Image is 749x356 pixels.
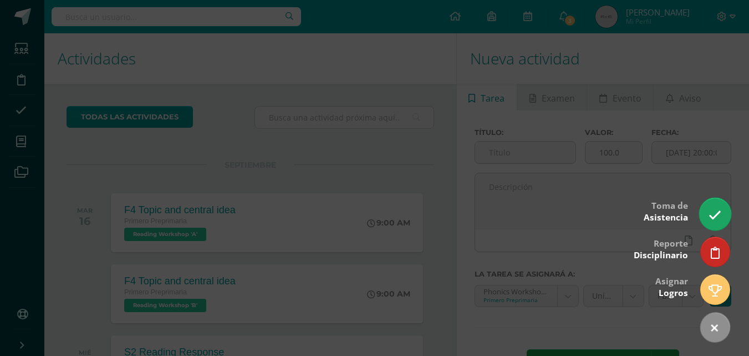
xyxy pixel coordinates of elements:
[659,287,688,299] span: Logros
[634,249,688,261] span: Disciplinario
[655,268,688,304] div: Asignar
[634,230,688,267] div: Reporte
[644,212,688,223] span: Asistencia
[644,193,688,229] div: Toma de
